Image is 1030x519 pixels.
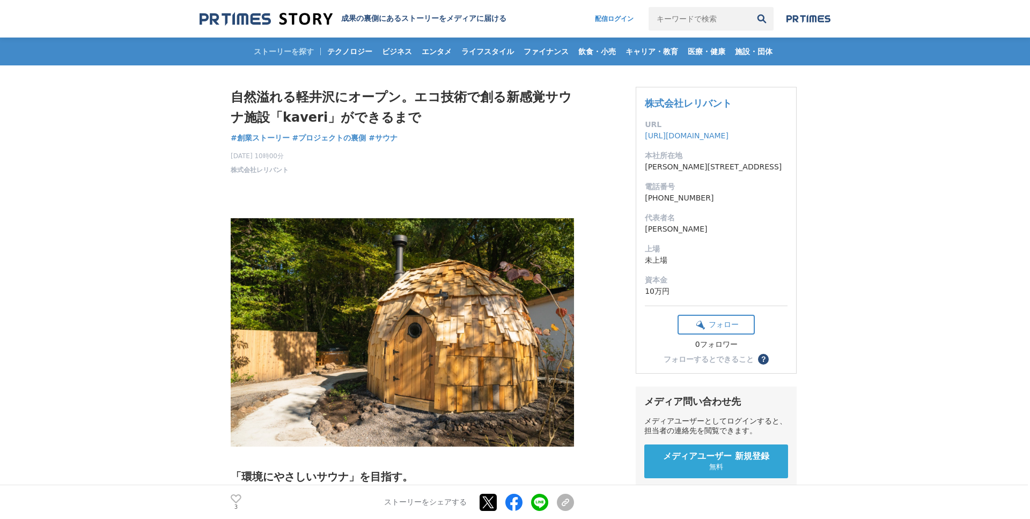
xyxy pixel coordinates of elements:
a: ライフスタイル [457,38,518,65]
input: キーワードで検索 [649,7,750,31]
a: #創業ストーリー [231,132,290,144]
h2: 成果の裏側にあるストーリーをメディアに届ける [341,14,506,24]
span: 医療・健康 [683,47,730,56]
span: ライフスタイル [457,47,518,56]
a: [URL][DOMAIN_NAME] [645,131,729,140]
span: キャリア・教育 [621,47,682,56]
div: メディアユーザーとしてログインすると、担当者の連絡先を閲覧できます。 [644,417,788,436]
button: フォロー [678,315,755,335]
dt: 資本金 [645,275,788,286]
div: メディア問い合わせ先 [644,395,788,408]
span: テクノロジー [323,47,377,56]
h1: 自然溢れる軽井沢にオープン。エコ技術で創る新感覚サウナ施設「kaveri」ができるまで [231,87,574,128]
p: 3 [231,505,241,510]
span: ビジネス [378,47,416,56]
a: キャリア・教育 [621,38,682,65]
div: 0フォロワー [678,340,755,350]
img: 成果の裏側にあるストーリーをメディアに届ける [200,12,333,26]
dd: [PERSON_NAME] [645,224,788,235]
dd: 未上場 [645,255,788,266]
img: thumbnail_13332b80-f248-11ee-8215-d7801bb9cbad.jpg [231,218,574,447]
dt: 本社所在地 [645,150,788,161]
div: フォローするとできること [664,355,754,363]
span: #創業ストーリー [231,133,290,143]
a: ビジネス [378,38,416,65]
span: 施設・団体 [731,47,777,56]
dd: 10万円 [645,286,788,297]
a: #プロジェクトの裏側 [292,132,366,144]
dt: 代表者名 [645,212,788,224]
span: ファイナンス [519,47,573,56]
a: 成果の裏側にあるストーリーをメディアに届ける 成果の裏側にあるストーリーをメディアに届ける [200,12,506,26]
a: エンタメ [417,38,456,65]
span: 飲食・小売 [574,47,620,56]
span: [DATE] 10時00分 [231,151,289,161]
span: ？ [760,355,767,363]
a: 施設・団体 [731,38,777,65]
a: 株式会社レリバント [645,98,732,109]
a: ファイナンス [519,38,573,65]
dd: [PERSON_NAME][STREET_ADDRESS] [645,161,788,173]
a: 医療・健康 [683,38,730,65]
a: 飲食・小売 [574,38,620,65]
p: ストーリーをシェアする [384,498,467,507]
span: エンタメ [417,47,456,56]
dt: URL [645,119,788,130]
dd: [PHONE_NUMBER] [645,192,788,204]
button: 検索 [750,7,774,31]
a: 配信ログイン [584,7,644,31]
a: メディアユーザー 新規登録 無料 [644,444,788,478]
img: prtimes [786,14,830,23]
button: ？ [758,354,769,365]
a: #サウナ [369,132,398,144]
dt: 上場 [645,243,788,255]
span: メディアユーザー 新規登録 [663,451,769,462]
span: 無料 [709,462,723,472]
span: #サウナ [369,133,398,143]
strong: 「環境にやさしいサウナ」を目指す。 [231,471,413,483]
a: 株式会社レリバント [231,165,289,175]
span: #プロジェクトの裏側 [292,133,366,143]
a: テクノロジー [323,38,377,65]
dt: 電話番号 [645,181,788,192]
